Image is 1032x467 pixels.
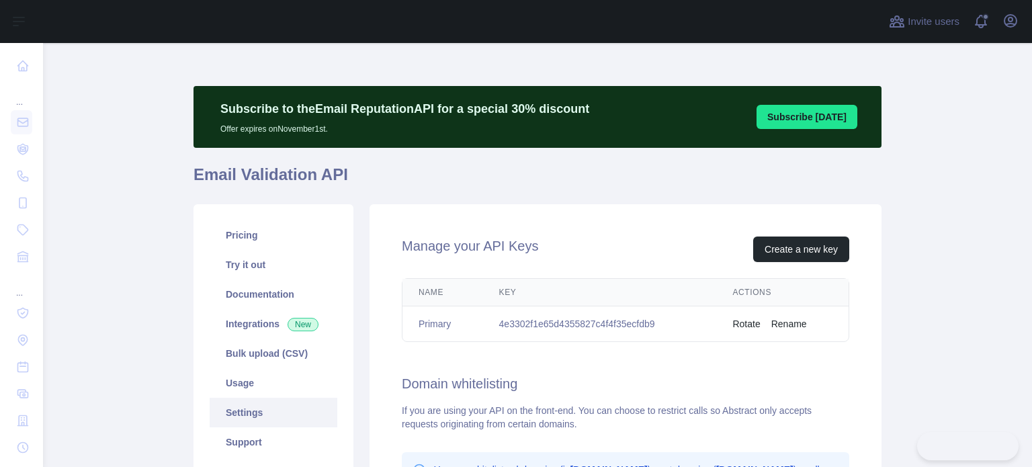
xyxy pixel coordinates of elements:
[716,279,849,306] th: Actions
[210,368,337,398] a: Usage
[402,374,849,393] h2: Domain whitelisting
[917,432,1019,460] iframe: Help Scout Beacon - Open
[402,237,538,262] h2: Manage your API Keys
[402,279,483,306] th: Name
[11,271,32,298] div: ...
[402,306,483,342] td: Primary
[193,164,881,196] h1: Email Validation API
[11,81,32,108] div: ...
[210,398,337,427] a: Settings
[210,339,337,368] a: Bulk upload (CSV)
[288,318,318,331] span: New
[210,280,337,309] a: Documentation
[732,317,760,331] button: Rotate
[210,309,337,339] a: Integrations New
[483,279,717,306] th: Key
[483,306,717,342] td: 4e3302f1e65d4355827c4f4f35ecfdb9
[886,11,962,32] button: Invite users
[402,404,849,431] div: If you are using your API on the front-end. You can choose to restrict calls so Abstract only acc...
[908,14,959,30] span: Invite users
[757,105,857,129] button: Subscribe [DATE]
[753,237,849,262] button: Create a new key
[210,427,337,457] a: Support
[220,118,589,134] p: Offer expires on November 1st.
[771,317,807,331] button: Rename
[210,220,337,250] a: Pricing
[210,250,337,280] a: Try it out
[220,99,589,118] p: Subscribe to the Email Reputation API for a special 30 % discount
